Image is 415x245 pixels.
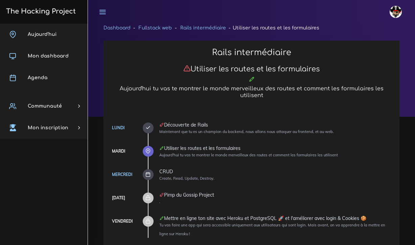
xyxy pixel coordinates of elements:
[28,125,68,130] span: Mon inscription
[111,86,392,98] h5: Aujourd'hui tu vas te montrer le monde merveilleux des routes et comment les formulaires les util...
[28,32,56,37] span: Aujourd'hui
[112,218,133,225] div: Vendredi
[159,146,392,151] div: Utiliser les routes et les formulaires
[112,148,125,155] div: Mardi
[28,53,69,59] span: Mon dashboard
[159,216,164,221] i: Corrections cette journée là
[226,24,319,32] li: Utiliser les routes et les formulaires
[159,169,392,174] div: CRUD
[159,176,214,181] small: Create, Read, Update, Destroy.
[139,25,172,30] a: Fullstack web
[159,216,392,221] div: Mettre en ligne ton site avec Heroku et PostgreSQL 🚀 et l'améliorer avec login & Cookies 🍪
[159,193,392,197] div: Pimp du Gossip Project
[159,122,164,127] i: Projet à rendre ce jour-là
[249,76,255,82] i: Corrections cette journée là
[159,153,338,157] small: Aujourd'hui tu vas te montrer le monde merveilleux des routes et comment les formulaires les util...
[111,48,392,58] h2: Rails intermédiaire
[159,193,164,197] i: Projet à rendre ce jour-là
[112,125,124,130] a: Lundi
[159,223,385,236] small: Tu vas faire une app qui sera accessible uniquement aux utilisateurs qui sont login. Mais avant, ...
[28,75,47,80] span: Agenda
[183,65,190,72] i: Attention : nous n'avons pas encore reçu ton projet aujourd'hui. N'oublie pas de le soumettre en ...
[390,6,402,18] img: avatar
[180,25,226,30] a: Rails intermédiaire
[159,122,392,127] div: Découverte de Rails
[4,8,76,15] h3: The Hacking Project
[111,65,392,73] h3: Utiliser les routes et les formulaires
[103,25,131,30] a: Dashboard
[112,194,125,202] div: [DATE]
[159,199,160,204] small: .
[112,172,132,177] a: Mercredi
[28,104,62,109] span: Communauté
[159,129,334,134] small: Maintenant que tu es un champion du backend, nous allons nous attaquer au frontend, et au web.
[159,146,164,151] i: Corrections cette journée là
